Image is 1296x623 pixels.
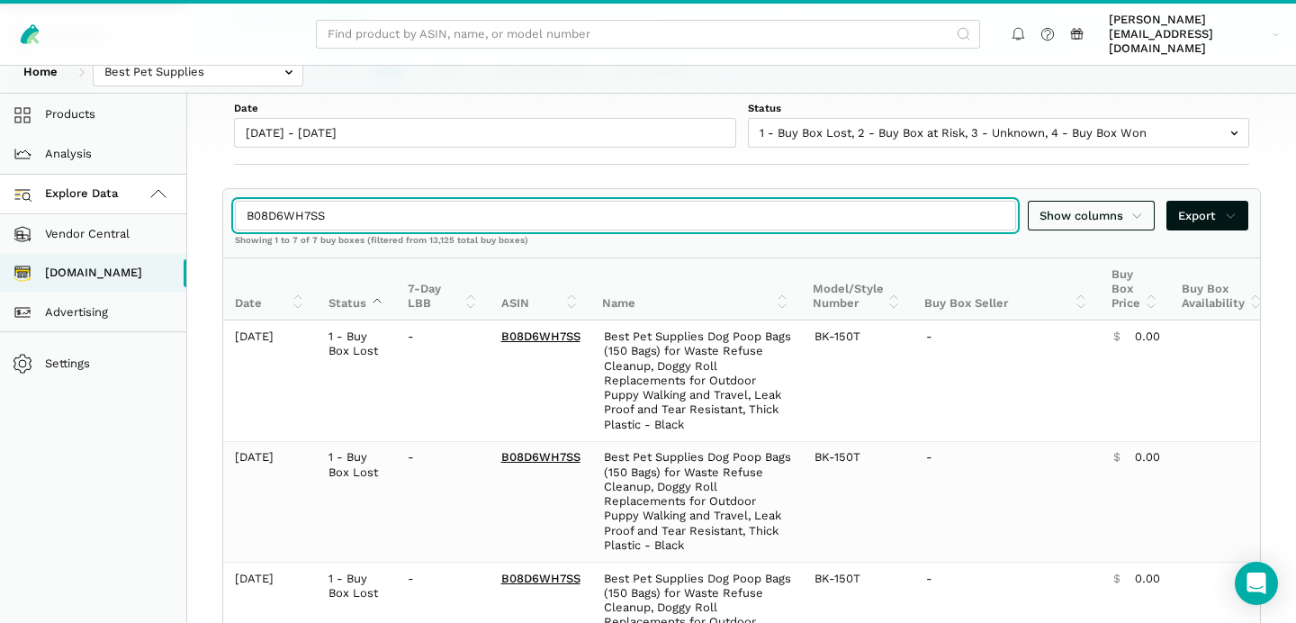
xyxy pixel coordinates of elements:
[1135,572,1160,586] span: 0.00
[396,321,490,441] td: -
[914,441,1102,562] td: -
[592,441,803,562] td: Best Pet Supplies Dog Poop Bags (150 Bags) for Waste Refuse Cleanup, Doggy Roll Replacements for ...
[590,258,801,321] th: Name: activate to sort column ascending
[316,20,980,50] input: Find product by ASIN, name, or model number
[1113,330,1120,344] span: $
[223,258,317,321] th: Date: activate to sort column ascending
[93,58,303,87] input: Best Pet Supplies
[317,321,396,441] td: 1 - Buy Box Lost
[234,101,736,115] label: Date
[501,572,580,585] a: B08D6WH7SS
[12,58,69,87] a: Home
[223,321,317,441] td: [DATE]
[317,441,396,562] td: 1 - Buy Box Lost
[1166,201,1248,230] a: Export
[1028,201,1156,230] a: Show columns
[1135,330,1160,344] span: 0.00
[1039,207,1144,225] span: Show columns
[748,118,1250,148] input: 1 - Buy Box Lost, 2 - Buy Box at Risk, 3 - Unknown, 4 - Buy Box Won
[235,201,1016,230] input: Search buy boxes...
[801,258,913,321] th: Model/Style Number: activate to sort column ascending
[1103,10,1285,59] a: [PERSON_NAME][EMAIL_ADDRESS][DOMAIN_NAME]
[914,321,1102,441] td: -
[396,441,490,562] td: -
[1113,450,1120,465] span: $
[592,321,803,441] td: Best Pet Supplies Dog Poop Bags (150 Bags) for Waste Refuse Cleanup, Doggy Roll Replacements for ...
[803,441,915,562] td: BK-150T
[1135,450,1160,465] span: 0.00
[490,258,590,321] th: ASIN: activate to sort column ascending
[223,441,317,562] td: [DATE]
[1235,562,1278,605] div: Open Intercom Messenger
[18,184,119,205] span: Explore Data
[396,258,490,321] th: 7-Day LBB : activate to sort column ascending
[501,450,580,464] a: B08D6WH7SS
[748,101,1250,115] label: Status
[1113,572,1120,586] span: $
[913,258,1100,321] th: Buy Box Seller: activate to sort column ascending
[223,234,1260,257] div: Showing 1 to 7 of 7 buy boxes (filtered from 13,125 total buy boxes)
[1109,13,1266,57] span: [PERSON_NAME][EMAIL_ADDRESS][DOMAIN_NAME]
[1100,258,1170,321] th: Buy Box Price: activate to sort column ascending
[317,258,396,321] th: Status: activate to sort column descending
[1178,207,1237,225] span: Export
[1170,258,1274,321] th: Buy Box Availability: activate to sort column ascending
[803,321,915,441] td: BK-150T
[501,330,580,343] a: B08D6WH7SS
